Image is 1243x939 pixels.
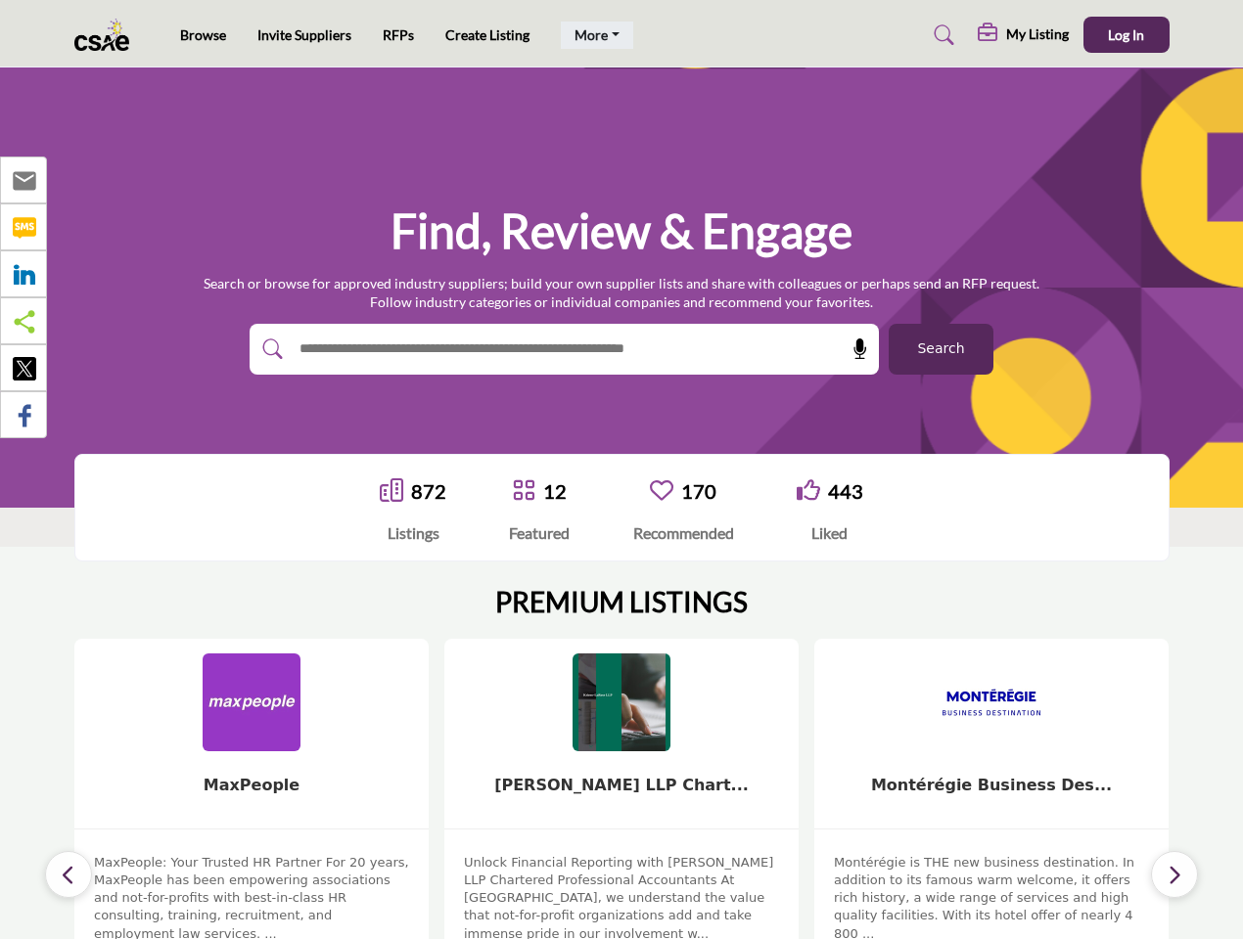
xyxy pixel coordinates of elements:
[512,478,535,505] a: Go to Featured
[943,653,1040,751] img: Montérégie Business Des...
[797,521,863,545] div: Liked
[257,26,351,43] a: Invite Suppliers
[889,324,993,375] button: Search
[915,20,967,51] a: Search
[828,479,863,503] a: 443
[380,521,446,545] div: Listings
[74,19,140,51] img: Site Logo
[445,26,529,43] a: Create Listing
[633,521,734,545] div: Recommended
[391,201,852,261] h1: Find, Review & Engage
[180,26,226,43] a: Browse
[1108,26,1144,43] span: Log In
[204,274,1039,312] p: Search or browse for approved industry suppliers; build your own supplier lists and share with co...
[494,776,749,794] a: [PERSON_NAME] LLP Chart...
[561,22,633,49] a: More
[494,776,749,794] b: Kriens-LaRose LLP Chart...
[797,478,820,502] i: Go to Liked
[650,478,673,505] a: Go to Recommended
[978,23,1069,47] div: My Listing
[495,586,748,619] h2: PREMIUM LISTINGS
[204,776,299,794] a: MaxPeople
[203,653,300,751] img: MaxPeople
[509,521,570,545] div: Featured
[383,26,414,43] a: RFPs
[573,653,670,751] img: Kriens-LaRose LLP Chart...
[871,776,1112,794] a: Montérégie Business Des...
[1083,17,1170,53] button: Log In
[681,479,716,503] a: 170
[543,479,567,503] a: 12
[917,338,964,359] span: Search
[411,479,446,503] a: 872
[1006,25,1069,43] h5: My Listing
